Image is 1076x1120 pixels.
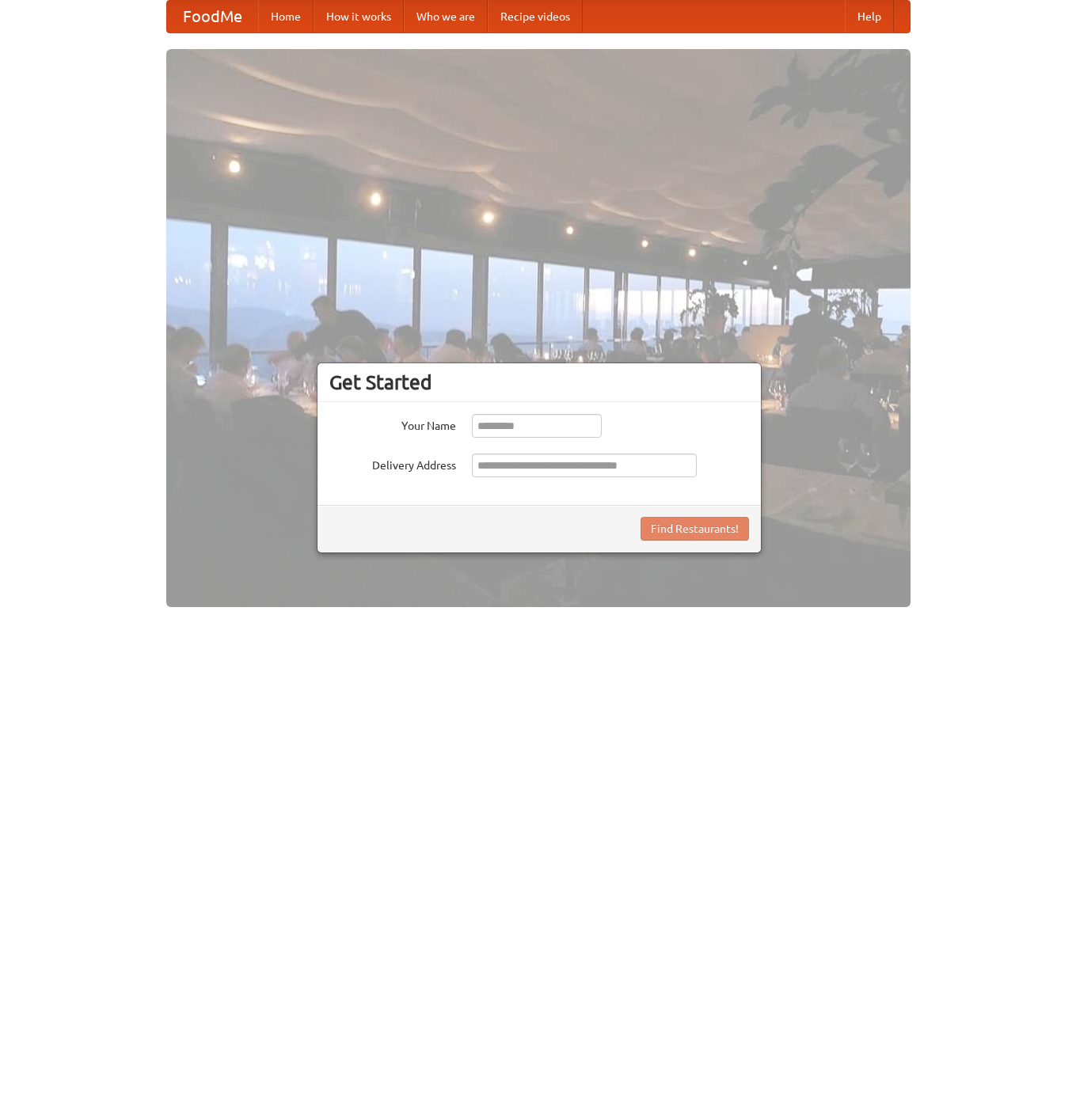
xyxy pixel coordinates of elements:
[314,1,404,32] a: How it works
[641,517,749,541] button: Find Restaurants!
[404,1,488,32] a: Who we are
[258,1,314,32] a: Home
[329,370,749,394] h3: Get Started
[329,414,456,434] label: Your Name
[845,1,894,32] a: Help
[329,454,456,473] label: Delivery Address
[167,1,258,32] a: FoodMe
[488,1,583,32] a: Recipe videos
